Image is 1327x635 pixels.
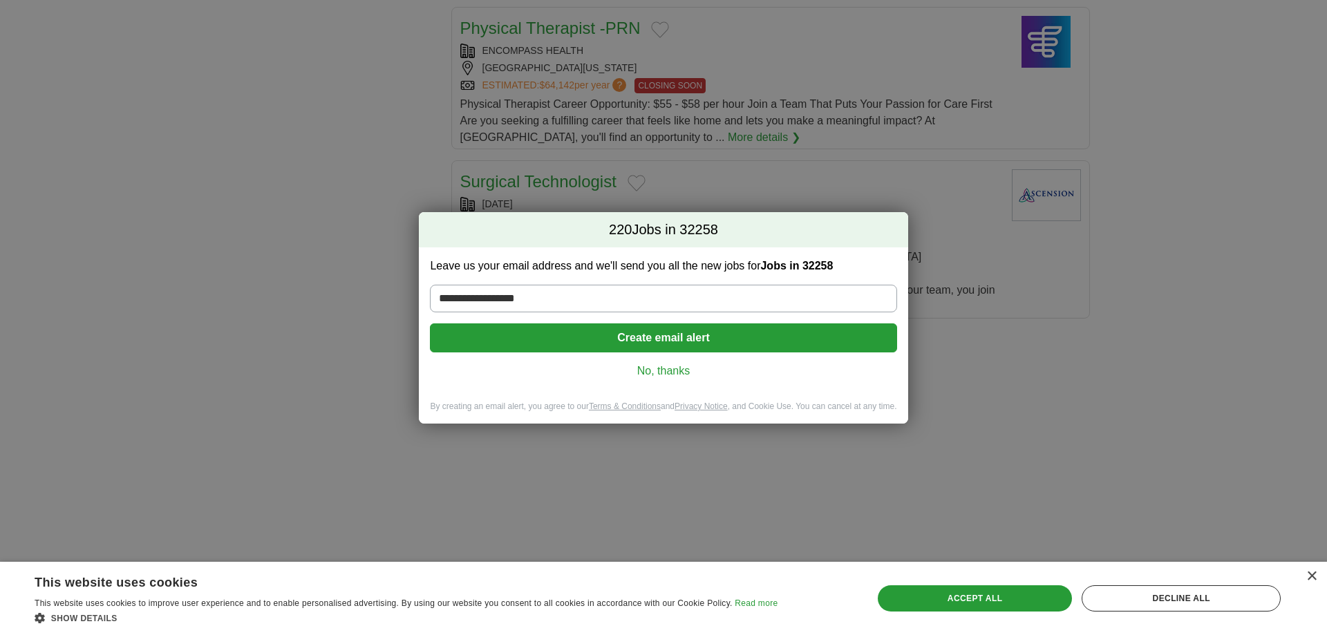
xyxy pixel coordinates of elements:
[419,212,907,248] h2: Jobs in 32258
[589,401,661,411] a: Terms & Conditions
[51,614,117,623] span: Show details
[35,570,743,591] div: This website uses cookies
[609,220,632,240] span: 220
[430,258,896,274] label: Leave us your email address and we'll send you all the new jobs for
[760,260,833,272] strong: Jobs in 32258
[430,323,896,352] button: Create email alert
[441,363,885,379] a: No, thanks
[675,401,728,411] a: Privacy Notice
[1082,585,1281,612] div: Decline all
[419,401,907,424] div: By creating an email alert, you agree to our and , and Cookie Use. You can cancel at any time.
[35,611,778,625] div: Show details
[735,598,778,608] a: Read more, opens a new window
[878,585,1073,612] div: Accept all
[35,598,733,608] span: This website uses cookies to improve user experience and to enable personalised advertising. By u...
[1306,571,1317,582] div: Close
